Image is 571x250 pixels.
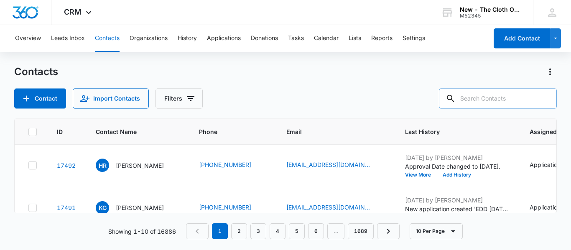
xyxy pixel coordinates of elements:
a: Page 3 [250,223,266,239]
a: Page 6 [308,223,324,239]
button: Reports [371,25,393,52]
em: 1 [212,223,228,239]
span: ID [57,127,64,136]
div: Email - rodriguezhailee@icloud.com - Select to Edit Field [286,160,385,170]
button: Add History [437,172,477,177]
a: Next Page [377,223,400,239]
p: [PERSON_NAME] [116,161,164,170]
span: Email [286,127,373,136]
a: [PHONE_NUMBER] [199,203,251,212]
a: [EMAIL_ADDRESS][DOMAIN_NAME] [286,203,370,212]
p: [DATE] by [PERSON_NAME] [405,196,510,205]
a: Page 4 [270,223,285,239]
div: Contact Name - Kayleigh Green - Select to Edit Field [96,201,179,215]
div: account name [460,6,521,13]
div: Phone - (909) 232-9625 - Select to Edit Field [199,160,266,170]
a: Navigate to contact details page for Kayleigh Green [57,204,76,211]
button: Tasks [288,25,304,52]
span: CRM [64,8,82,16]
a: Page 1689 [348,223,374,239]
nav: Pagination [186,223,400,239]
span: Last History [405,127,497,136]
a: [PHONE_NUMBER] [199,160,251,169]
button: 10 Per Page [410,223,463,239]
button: Contacts [95,25,120,52]
span: KG [96,201,109,215]
button: Calendar [314,25,339,52]
button: Lists [349,25,361,52]
span: Contact Name [96,127,167,136]
button: History [178,25,197,52]
button: Add Contact [494,28,550,48]
a: [EMAIL_ADDRESS][DOMAIN_NAME] [286,160,370,169]
button: Actions [543,65,557,78]
button: View More [405,172,437,177]
a: Page 2 [231,223,247,239]
a: Navigate to contact details page for Hailee Rodriguez [57,162,76,169]
button: Add Contact [14,88,66,109]
div: Email - greenkayleigh24@gmail.com - Select to Edit Field [286,203,385,213]
div: Phone - (618) 499-9654 - Select to Edit Field [199,203,266,213]
p: New application created 'EDD [DATE] - Applicant - [PERSON_NAME]'. [405,205,510,213]
p: Approval Date changed to [DATE]. [405,162,510,171]
button: Import Contacts [73,88,149,109]
button: Organizations [130,25,168,52]
a: Page 5 [289,223,305,239]
h1: Contacts [14,66,58,78]
button: Overview [15,25,41,52]
p: [PERSON_NAME] [116,203,164,212]
p: Showing 1-10 of 16886 [108,227,176,236]
button: Filters [155,88,203,109]
button: Settings [403,25,425,52]
div: Contact Name - Hailee Rodriguez - Select to Edit Field [96,159,179,172]
button: Applications [207,25,241,52]
span: Phone [199,127,254,136]
p: [DATE] by [PERSON_NAME] [405,153,510,162]
input: Search Contacts [439,88,557,109]
span: HR [96,159,109,172]
button: Leads Inbox [51,25,85,52]
button: Donations [251,25,278,52]
div: account id [460,13,521,19]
